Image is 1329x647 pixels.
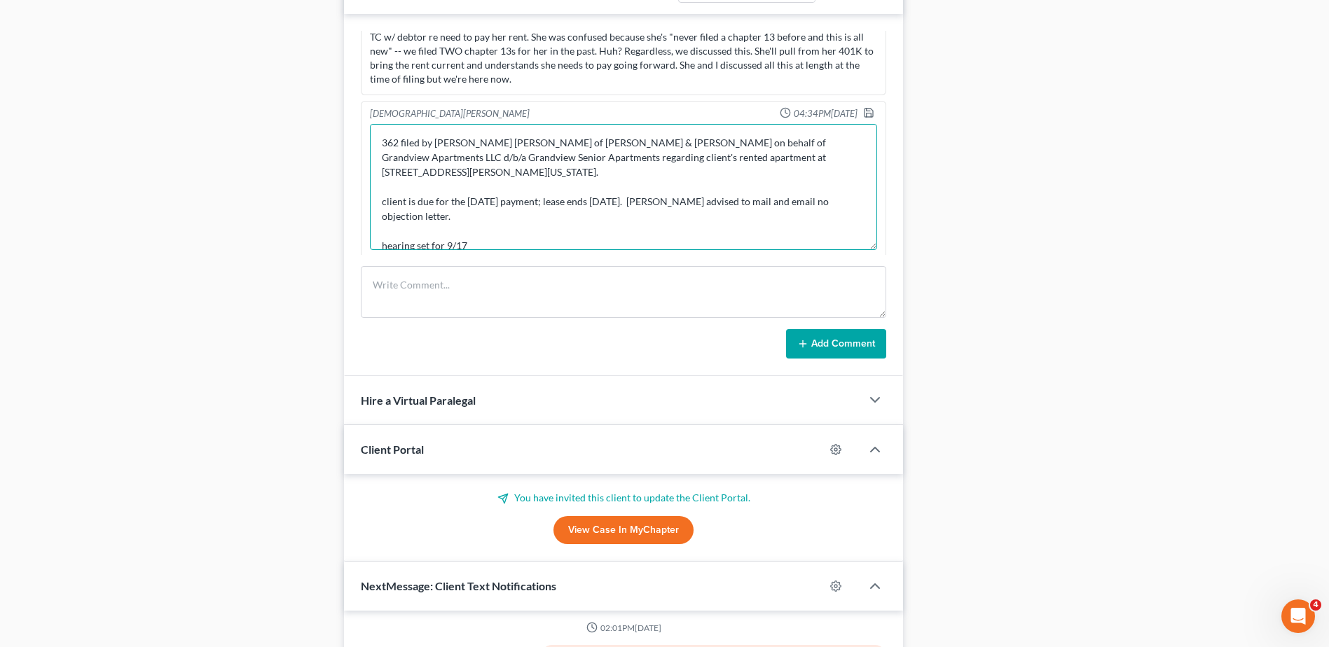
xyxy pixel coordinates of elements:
[1281,599,1315,633] iframe: Intercom live chat
[361,394,476,407] span: Hire a Virtual Paralegal
[794,107,858,120] span: 04:34PM[DATE]
[361,443,424,456] span: Client Portal
[370,107,530,121] div: [DEMOGRAPHIC_DATA][PERSON_NAME]
[370,30,877,86] div: TC w/ debtor re need to pay her rent. She was confused because she's "never filed a chapter 13 be...
[1310,599,1321,611] span: 4
[553,516,694,544] a: View Case in MyChapter
[361,491,886,505] p: You have invited this client to update the Client Portal.
[361,579,556,592] span: NextMessage: Client Text Notifications
[361,622,886,634] div: 02:01PM[DATE]
[786,329,886,359] button: Add Comment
